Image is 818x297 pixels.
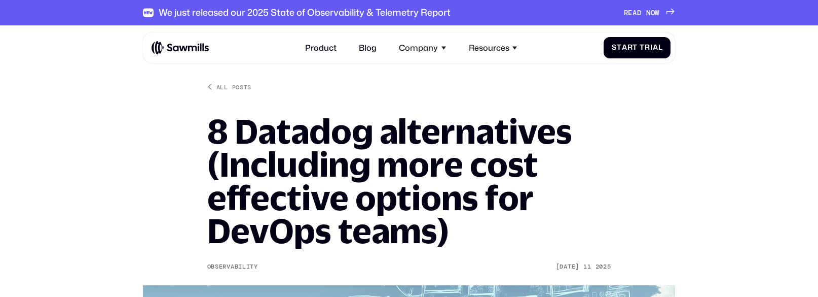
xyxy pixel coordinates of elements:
[469,43,509,52] div: Resources
[646,9,651,17] span: N
[653,44,658,52] span: a
[637,9,642,17] span: D
[628,9,633,17] span: E
[399,43,438,52] div: Company
[633,9,637,17] span: A
[604,37,671,58] a: StartTrial
[353,37,383,59] a: Blog
[645,44,650,52] span: r
[462,37,523,59] div: Resources
[650,44,653,52] span: i
[207,263,258,271] div: Observability
[640,44,645,52] span: T
[633,44,638,52] span: t
[624,9,628,17] span: R
[207,115,611,247] h1: 8 Datadog alternatives (Including more cost effective options for DevOps teams)
[612,44,617,52] span: S
[159,7,451,18] div: We just released our 2025 State of Observability & Telemetry Report
[624,9,675,17] a: READNOW
[627,44,633,52] span: r
[596,263,611,271] div: 2025
[556,263,579,271] div: [DATE]
[583,263,591,271] div: 11
[617,44,622,52] span: t
[216,83,251,91] div: All posts
[299,37,343,59] a: Product
[658,44,663,52] span: l
[622,44,627,52] span: a
[655,9,659,17] span: W
[207,83,252,91] a: All posts
[393,37,452,59] div: Company
[651,9,655,17] span: O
